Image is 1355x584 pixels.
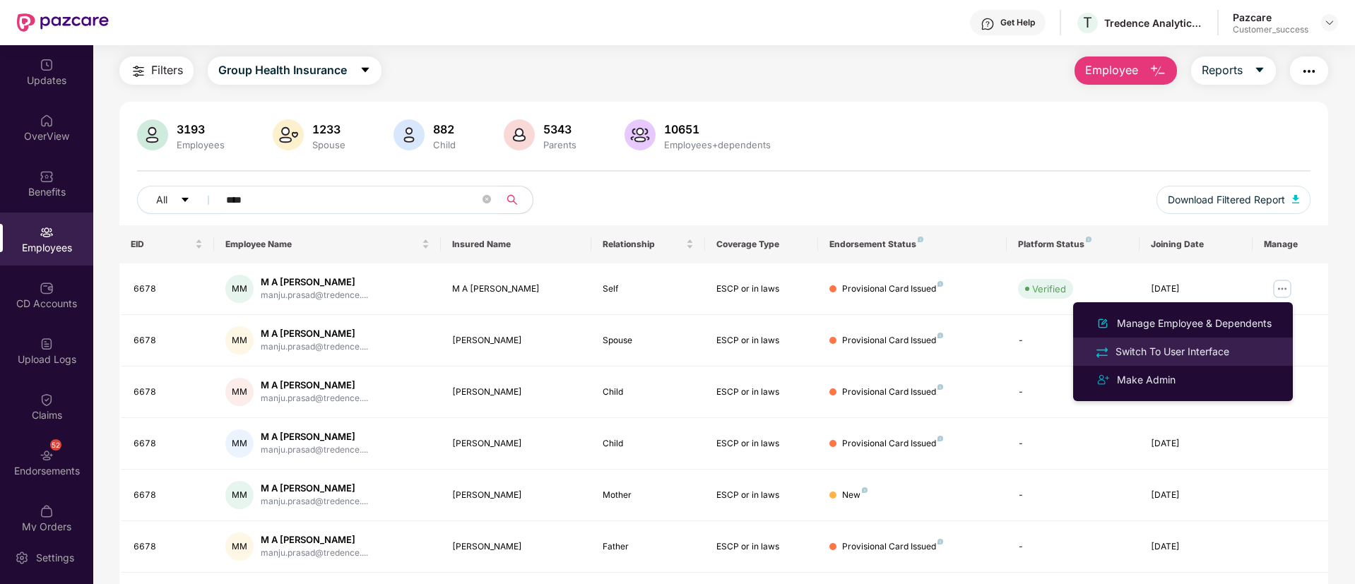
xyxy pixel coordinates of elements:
[716,489,807,502] div: ESCP or in laws
[603,540,693,554] div: Father
[225,275,254,303] div: MM
[1151,540,1241,554] div: [DATE]
[1094,345,1110,360] img: svg+xml;base64,PHN2ZyB4bWxucz0iaHR0cDovL3d3dy53My5vcmcvMjAwMC9zdmciIHdpZHRoPSIyNCIgaGVpZ2h0PSIyNC...
[1151,437,1241,451] div: [DATE]
[1094,315,1111,332] img: svg+xml;base64,PHN2ZyB4bWxucz0iaHR0cDovL3d3dy53My5vcmcvMjAwMC9zdmciIHhtbG5zOnhsaW5rPSJodHRwOi8vd3...
[1018,239,1128,250] div: Platform Status
[829,239,995,250] div: Endorsement Status
[1253,225,1328,263] th: Manage
[603,437,693,451] div: Child
[1000,17,1035,28] div: Get Help
[261,379,368,392] div: M A [PERSON_NAME]
[261,482,368,495] div: M A [PERSON_NAME]
[918,237,923,242] img: svg+xml;base64,PHN2ZyB4bWxucz0iaHR0cDovL3d3dy53My5vcmcvMjAwMC9zdmciIHdpZHRoPSI4IiBoZWlnaHQ9IjgiIH...
[1083,14,1092,31] span: T
[1271,278,1294,300] img: manageButton
[705,225,818,263] th: Coverage Type
[40,114,54,128] img: svg+xml;base64,PHN2ZyBpZD0iSG9tZSIgeG1sbnM9Imh0dHA6Ly93d3cudzMub3JnLzIwMDAvc3ZnIiB3aWR0aD0iMjAiIG...
[842,386,943,399] div: Provisional Card Issued
[1301,63,1318,80] img: svg+xml;base64,PHN2ZyB4bWxucz0iaHR0cDovL3d3dy53My5vcmcvMjAwMC9zdmciIHdpZHRoPSIyNCIgaGVpZ2h0PSIyNC...
[498,194,526,205] span: search
[40,337,54,351] img: svg+xml;base64,PHN2ZyBpZD0iVXBsb2FkX0xvZ3MiIGRhdGEtbmFtZT0iVXBsb2FkIExvZ3MiIHhtbG5zPSJodHRwOi8vd3...
[452,282,581,296] div: M A [PERSON_NAME]
[174,139,227,150] div: Employees
[937,436,943,441] img: svg+xml;base64,PHN2ZyB4bWxucz0iaHR0cDovL3d3dy53My5vcmcvMjAwMC9zdmciIHdpZHRoPSI4IiBoZWlnaHQ9IjgiIH...
[937,333,943,338] img: svg+xml;base64,PHN2ZyB4bWxucz0iaHR0cDovL3d3dy53My5vcmcvMjAwMC9zdmciIHdpZHRoPSI4IiBoZWlnaHQ9IjgiIH...
[261,340,368,354] div: manju.prasad@tredence....
[119,225,214,263] th: EID
[134,386,203,399] div: 6678
[1114,316,1274,331] div: Manage Employee & Dependents
[1007,367,1139,418] td: -
[1094,371,1111,388] img: svg+xml;base64,PHN2ZyB4bWxucz0iaHR0cDovL3d3dy53My5vcmcvMjAwMC9zdmciIHdpZHRoPSIyNCIgaGVpZ2h0PSIyNC...
[131,239,192,250] span: EID
[591,225,704,263] th: Relationship
[40,504,54,518] img: svg+xml;base64,PHN2ZyBpZD0iTXlfT3JkZXJzIiBkYXRhLW5hbWU9Ik15IE9yZGVycyIgeG1sbnM9Imh0dHA6Ly93d3cudz...
[716,334,807,347] div: ESCP or in laws
[981,17,995,31] img: svg+xml;base64,PHN2ZyBpZD0iSGVscC0zMngzMiIgeG1sbnM9Imh0dHA6Ly93d3cudzMub3JnLzIwMDAvc3ZnIiB3aWR0aD...
[1113,344,1232,359] div: Switch To User Interface
[137,186,223,214] button: Allcaret-down
[540,122,579,136] div: 5343
[430,139,458,150] div: Child
[225,532,254,561] div: MM
[603,386,693,399] div: Child
[40,393,54,407] img: svg+xml;base64,PHN2ZyBpZD0iQ2xhaW0iIHhtbG5zPSJodHRwOi8vd3d3LnczLm9yZy8yMDAwL3N2ZyIgd2lkdGg9IjIwIi...
[174,122,227,136] div: 3193
[603,489,693,502] div: Mother
[50,439,61,451] div: 52
[1151,282,1241,296] div: [DATE]
[218,61,347,79] span: Group Health Insurance
[1156,186,1310,214] button: Download Filtered Report
[498,186,533,214] button: search
[225,481,254,509] div: MM
[1168,192,1285,208] span: Download Filtered Report
[452,386,581,399] div: [PERSON_NAME]
[225,378,254,406] div: MM
[716,282,807,296] div: ESCP or in laws
[261,275,368,289] div: M A [PERSON_NAME]
[40,281,54,295] img: svg+xml;base64,PHN2ZyBpZD0iQ0RfQWNjb3VudHMiIGRhdGEtbmFtZT0iQ0QgQWNjb3VudHMiIHhtbG5zPSJodHRwOi8vd3...
[1086,237,1091,242] img: svg+xml;base64,PHN2ZyB4bWxucz0iaHR0cDovL3d3dy53My5vcmcvMjAwMC9zdmciIHdpZHRoPSI4IiBoZWlnaHQ9IjgiIH...
[134,282,203,296] div: 6678
[1149,63,1166,80] img: svg+xml;base64,PHN2ZyB4bWxucz0iaHR0cDovL3d3dy53My5vcmcvMjAwMC9zdmciIHhtbG5zOnhsaW5rPSJodHRwOi8vd3...
[134,334,203,347] div: 6678
[32,551,78,565] div: Settings
[225,239,419,250] span: Employee Name
[483,195,491,203] span: close-circle
[1007,315,1139,367] td: -
[261,430,368,443] div: M A [PERSON_NAME]
[716,540,807,554] div: ESCP or in laws
[134,437,203,451] div: 6678
[180,195,190,206] span: caret-down
[1292,195,1299,203] img: svg+xml;base64,PHN2ZyB4bWxucz0iaHR0cDovL3d3dy53My5vcmcvMjAwMC9zdmciIHhtbG5zOnhsaW5rPSJodHRwOi8vd3...
[1114,372,1178,388] div: Make Admin
[661,122,774,136] div: 10651
[309,139,348,150] div: Spouse
[261,392,368,405] div: manju.prasad@tredence....
[661,139,774,150] div: Employees+dependents
[603,334,693,347] div: Spouse
[137,119,168,150] img: svg+xml;base64,PHN2ZyB4bWxucz0iaHR0cDovL3d3dy53My5vcmcvMjAwMC9zdmciIHhtbG5zOnhsaW5rPSJodHRwOi8vd3...
[540,139,579,150] div: Parents
[1191,56,1276,85] button: Reportscaret-down
[1075,56,1177,85] button: Employee
[1233,11,1308,24] div: Pazcare
[937,281,943,287] img: svg+xml;base64,PHN2ZyB4bWxucz0iaHR0cDovL3d3dy53My5vcmcvMjAwMC9zdmciIHdpZHRoPSI4IiBoZWlnaHQ9IjgiIH...
[309,122,348,136] div: 1233
[716,437,807,451] div: ESCP or in laws
[1202,61,1243,79] span: Reports
[261,533,368,547] div: M A [PERSON_NAME]
[625,119,656,150] img: svg+xml;base64,PHN2ZyB4bWxucz0iaHR0cDovL3d3dy53My5vcmcvMjAwMC9zdmciIHhtbG5zOnhsaW5rPSJodHRwOi8vd3...
[1324,17,1335,28] img: svg+xml;base64,PHN2ZyBpZD0iRHJvcGRvd24tMzJ4MzIiIHhtbG5zPSJodHRwOi8vd3d3LnczLm9yZy8yMDAwL3N2ZyIgd2...
[1032,282,1066,296] div: Verified
[1151,489,1241,502] div: [DATE]
[452,437,581,451] div: [PERSON_NAME]
[504,119,535,150] img: svg+xml;base64,PHN2ZyB4bWxucz0iaHR0cDovL3d3dy53My5vcmcvMjAwMC9zdmciIHhtbG5zOnhsaW5rPSJodHRwOi8vd3...
[261,495,368,508] div: manju.prasad@tredence....
[214,225,441,263] th: Employee Name
[119,56,194,85] button: Filters
[40,169,54,184] img: svg+xml;base64,PHN2ZyBpZD0iQmVuZWZpdHMiIHhtbG5zPSJodHRwOi8vd3d3LnczLm9yZy8yMDAwL3N2ZyIgd2lkdGg9Ij...
[394,119,425,150] img: svg+xml;base64,PHN2ZyB4bWxucz0iaHR0cDovL3d3dy53My5vcmcvMjAwMC9zdmciIHhtbG5zOnhsaW5rPSJodHRwOi8vd3...
[452,489,581,502] div: [PERSON_NAME]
